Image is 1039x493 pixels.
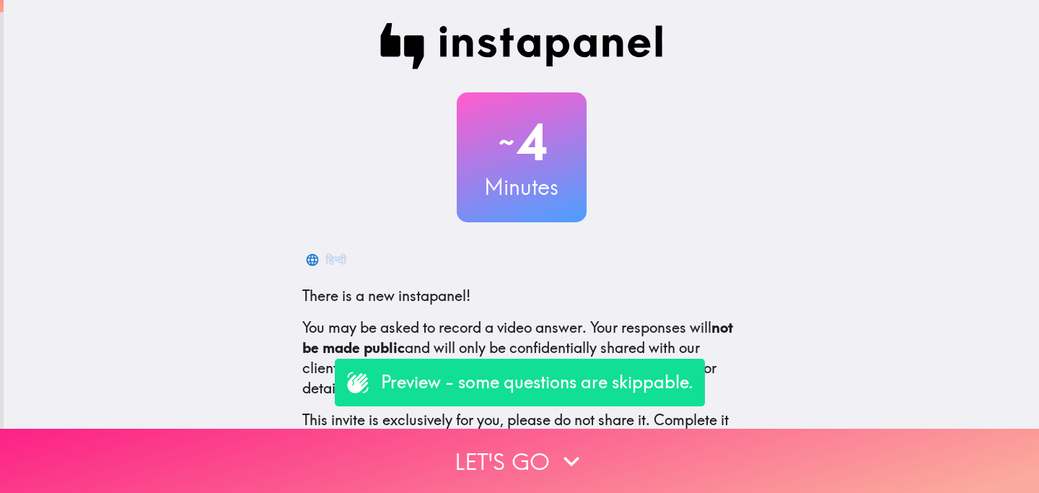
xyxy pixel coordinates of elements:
p: This invite is exclusively for you, please do not share it. Complete it soon because spots are li... [302,410,741,450]
p: Preview - some questions are skippable. [381,370,693,395]
span: ~ [496,121,517,164]
p: You may be asked to record a video answer. Your responses will and will only be confidentially sh... [302,318,741,398]
img: Instapanel [380,23,663,69]
span: There is a new instapanel! [302,287,470,305]
button: हिन्दी [302,245,352,274]
div: हिन्दी [325,250,346,270]
b: not be made public [302,318,733,357]
h2: 4 [457,113,587,172]
h3: Minutes [457,172,587,202]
